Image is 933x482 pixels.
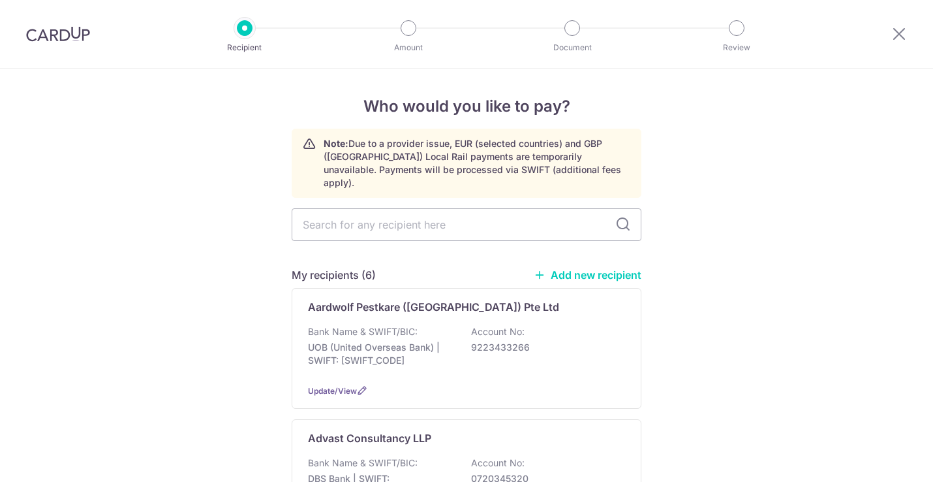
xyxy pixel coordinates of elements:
p: UOB (United Overseas Bank) | SWIFT: [SWIFT_CODE] [308,341,454,367]
p: Due to a provider issue, EUR (selected countries) and GBP ([GEOGRAPHIC_DATA]) Local Rail payments... [324,137,630,189]
p: Account No: [471,325,525,338]
p: Advast Consultancy LLP [308,430,431,446]
p: Account No: [471,457,525,470]
strong: Note: [324,138,348,149]
p: Recipient [196,41,293,54]
p: 9223433266 [471,341,617,354]
p: Review [688,41,785,54]
p: Document [524,41,620,54]
img: CardUp [26,26,90,42]
p: Bank Name & SWIFT/BIC: [308,325,418,338]
h5: My recipients (6) [292,267,376,283]
a: Update/View [308,386,357,396]
a: Add new recipient [534,268,641,281]
input: Search for any recipient here [292,208,641,241]
p: Bank Name & SWIFT/BIC: [308,457,418,470]
p: Aardwolf Pestkare ([GEOGRAPHIC_DATA]) Pte Ltd [308,299,559,315]
h4: Who would you like to pay? [292,95,641,118]
p: Amount [360,41,457,54]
